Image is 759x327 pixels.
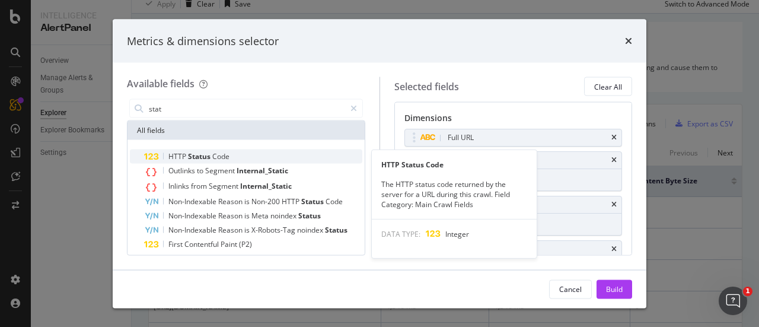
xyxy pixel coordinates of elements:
div: Metrics & dimensions selector [127,33,279,49]
iframe: Intercom live chat [719,287,747,315]
div: Available fields [127,77,194,90]
span: from [191,181,209,191]
div: Full URL [448,132,474,144]
span: Reason [218,211,244,221]
span: Reason [218,196,244,207]
span: Code [212,151,229,161]
span: HTTP [168,151,188,161]
span: Non-Indexable [168,211,218,221]
div: modal [113,19,646,308]
span: (P2) [239,239,252,249]
span: Code [326,196,343,207]
div: Build [606,284,623,294]
span: is [244,196,251,207]
span: Non-Indexable [168,196,218,207]
span: Outlinks [168,166,197,176]
span: Segment [205,166,237,176]
button: Cancel [549,280,592,299]
span: Segment [209,181,240,191]
div: Dimensions [404,112,623,129]
span: HTTP [282,196,301,207]
span: Non-Indexable [168,225,218,235]
div: Selected fields [394,80,459,93]
span: Contentful [184,239,221,249]
div: The HTTP status code returned by the server for a URL during this crawl. Field Category: Main Cra... [372,179,537,209]
span: to [197,166,205,176]
span: Status [325,225,347,235]
span: Paint [221,239,239,249]
span: Inlinks [168,181,191,191]
span: 1 [743,287,752,296]
span: Non-200 [251,196,282,207]
span: Internal_Static [240,181,292,191]
button: Build [597,280,632,299]
div: times [611,246,617,253]
div: Cancel [559,284,582,294]
div: times [625,33,632,49]
input: Search by field name [148,100,345,118]
span: Integer [445,229,469,239]
div: times [611,201,617,208]
span: First [168,239,184,249]
span: Status [301,196,326,207]
span: Internal_Static [237,166,288,176]
span: is [244,225,251,235]
div: Full URLtimes [404,129,623,147]
span: Meta [251,211,270,221]
span: is [244,211,251,221]
button: Clear All [584,77,632,96]
span: DATA TYPE: [381,229,420,239]
span: Status [298,211,321,221]
div: HTTP Status Code [372,159,537,169]
span: Reason [218,225,244,235]
div: Clear All [594,81,622,91]
span: X-Robots-Tag [251,225,297,235]
span: noindex [270,211,298,221]
span: Status [188,151,212,161]
div: All fields [127,121,365,140]
div: times [611,134,617,141]
span: noindex [297,225,325,235]
div: times [611,157,617,164]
